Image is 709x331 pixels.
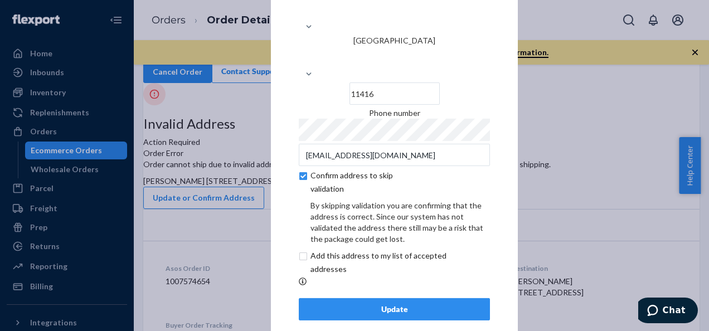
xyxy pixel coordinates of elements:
[349,82,440,105] input: ZIP Code
[310,200,490,245] div: By skipping validation you are confirming that the address is correct. Since our system has not v...
[638,298,698,325] iframe: Opens a widget where you can chat to one of our agents
[394,46,395,69] input: [GEOGRAPHIC_DATA]
[308,304,480,315] div: Update
[299,35,490,46] div: [GEOGRAPHIC_DATA]
[299,144,490,166] input: Email (Only Required for International)
[299,298,490,320] button: Update
[369,108,420,118] span: Phone number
